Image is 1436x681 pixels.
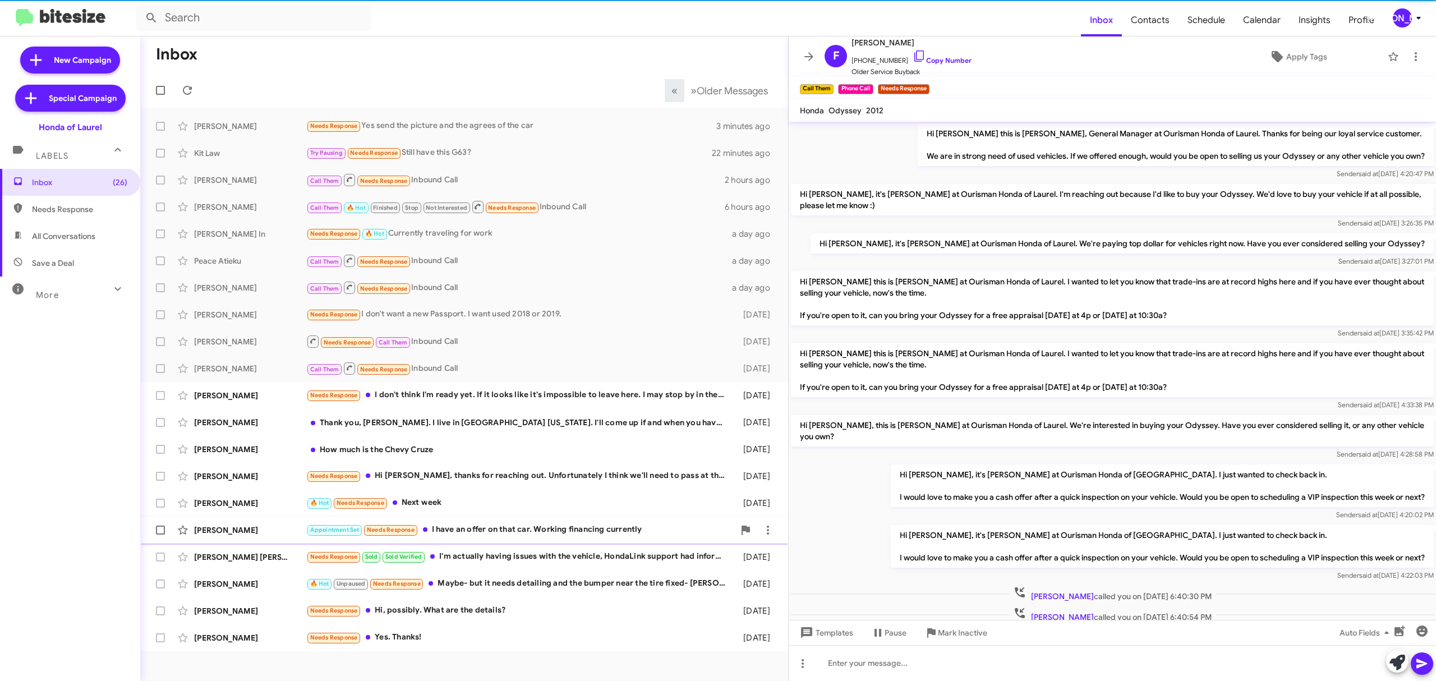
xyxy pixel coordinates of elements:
button: Mark Inactive [915,623,996,643]
span: Contacts [1122,4,1179,36]
div: [DATE] [731,309,779,320]
span: Needs Response [310,472,358,480]
span: Call Them [310,258,339,265]
div: a day ago [731,255,779,266]
div: Inbound Call [306,173,725,187]
span: Labels [36,151,68,161]
div: [PERSON_NAME] [194,524,306,536]
div: [PERSON_NAME] [194,174,306,186]
a: Special Campaign [15,85,126,112]
div: Inbound Call [306,200,725,214]
span: [PHONE_NUMBER] [852,49,972,66]
span: Needs Response [310,392,358,399]
span: [PERSON_NAME] [1031,591,1094,601]
small: Phone Call [838,84,873,94]
span: Honda [800,105,824,116]
button: Auto Fields [1331,623,1402,643]
div: [PERSON_NAME] [194,578,306,590]
div: [PERSON_NAME] [194,471,306,482]
div: Inbound Call [306,280,731,295]
span: Profile [1340,4,1383,36]
span: [PERSON_NAME] [1031,612,1094,622]
p: Hi [PERSON_NAME], it's [PERSON_NAME] at Ourisman Honda of [GEOGRAPHIC_DATA]. I just wanted to che... [891,464,1434,507]
div: [PERSON_NAME] [194,336,306,347]
button: Apply Tags [1213,47,1382,67]
span: Unpaused [337,580,366,587]
div: Kit Law [194,148,306,159]
div: Peace Atieku [194,255,306,266]
a: Insights [1290,4,1340,36]
span: Sender [DATE] 4:33:38 PM [1338,401,1434,409]
div: a day ago [731,228,779,240]
span: said at [1358,510,1378,519]
span: All Conversations [32,231,95,242]
div: 6 hours ago [725,201,779,213]
div: [PERSON_NAME] [194,605,306,616]
p: Hi [PERSON_NAME] this is [PERSON_NAME] at Ourisman Honda of Laurel. I wanted to let you know that... [791,343,1434,397]
span: Sender [DATE] 4:22:03 PM [1337,571,1434,579]
span: Try Pausing [310,149,343,157]
div: [PERSON_NAME] [194,363,306,374]
span: Sender [DATE] 3:35:42 PM [1338,329,1434,337]
span: Auto Fields [1340,623,1393,643]
span: said at [1359,169,1378,178]
div: Inbound Call [306,361,731,375]
div: a day ago [731,282,779,293]
div: Currently traveling for work [306,227,731,240]
a: Copy Number [913,56,972,65]
span: (26) [113,177,127,188]
span: said at [1360,329,1379,337]
div: Next week [306,496,731,509]
span: Pause [885,623,906,643]
div: [PERSON_NAME] [194,444,306,455]
a: Schedule [1179,4,1234,36]
div: [PERSON_NAME] [194,201,306,213]
div: Maybe- but it needs detailing and the bumper near the tire fixed- [PERSON_NAME] [306,577,731,590]
span: 🔥 Hot [347,204,366,211]
div: [PERSON_NAME] [194,121,306,132]
span: called you on [DATE] 6:40:30 PM [1009,586,1216,602]
div: 2 hours ago [725,174,779,186]
span: Sender [DATE] 3:27:01 PM [1338,257,1434,265]
span: Needs Response [360,258,408,265]
a: New Campaign [20,47,120,73]
span: Mark Inactive [938,623,987,643]
div: [DATE] [731,498,779,509]
span: Sender [DATE] 4:20:47 PM [1337,169,1434,178]
nav: Page navigation example [665,79,775,102]
span: said at [1360,401,1379,409]
div: [DATE] [731,363,779,374]
span: Finished [373,204,398,211]
div: Still have this G63? [306,146,712,159]
span: New Campaign [54,54,111,66]
div: [DATE] [731,632,779,643]
div: [PERSON_NAME] [194,417,306,428]
span: Needs Response [310,634,358,641]
span: Needs Response [310,122,358,130]
div: [DATE] [731,605,779,616]
span: Sender [DATE] 4:20:02 PM [1336,510,1434,519]
div: [PERSON_NAME] [194,282,306,293]
span: Save a Deal [32,257,74,269]
span: 🔥 Hot [310,499,329,507]
span: F [833,47,839,65]
div: [PERSON_NAME] In [194,228,306,240]
span: Needs Response [324,339,371,346]
div: 22 minutes ago [712,148,779,159]
input: Search [136,4,371,31]
div: [DATE] [731,551,779,563]
div: [PERSON_NAME] [194,498,306,509]
div: [DATE] [731,336,779,347]
span: Needs Response [360,285,408,292]
span: Needs Response [373,580,421,587]
div: [PERSON_NAME] [194,309,306,320]
a: Calendar [1234,4,1290,36]
div: [PERSON_NAME] [194,390,306,401]
span: 2012 [866,105,883,116]
span: Call Them [310,285,339,292]
p: Hi [PERSON_NAME], it's [PERSON_NAME] at Ourisman Honda of Laurel. I'm reaching out because I'd li... [791,184,1434,215]
a: Inbox [1081,4,1122,36]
